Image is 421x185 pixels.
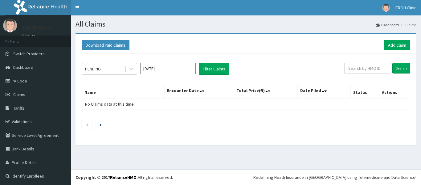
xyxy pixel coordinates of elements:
[22,34,36,38] a: Online
[298,84,351,99] th: Date Filed
[82,40,129,50] button: Download Paid Claims
[76,20,416,28] h1: All Claims
[3,19,17,32] img: User Image
[13,51,45,57] span: Switch Providers
[379,84,410,99] th: Actions
[13,105,24,111] span: Tariffs
[22,25,51,31] p: JEROU Clinic
[110,174,137,180] a: RelianceHMO
[394,5,416,11] span: JEROU Clinic
[399,22,416,27] li: Claims
[85,101,135,107] span: No Claims data at this time.
[384,40,410,50] a: Add Claim
[351,84,379,99] th: Status
[71,169,421,185] footer: All rights reserved.
[13,65,33,70] span: Dashboard
[86,122,88,127] a: Previous page
[140,63,196,74] input: Select Month and Year
[253,174,416,180] div: Redefining Heath Insurance in [GEOGRAPHIC_DATA] using Telemedicine and Data Science!
[199,63,229,75] button: Filter Claims
[13,92,25,97] span: Claims
[234,84,298,99] th: Total Price(₦)
[85,66,101,72] div: PENDING
[76,174,138,180] strong: Copyright © 2017 .
[344,63,390,74] input: Search by HMO ID
[165,84,234,99] th: Encounter Date
[376,22,399,27] a: Dashboard
[82,84,165,99] th: Name
[382,4,390,12] img: User Image
[100,122,102,127] a: Next page
[392,63,410,74] input: Search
